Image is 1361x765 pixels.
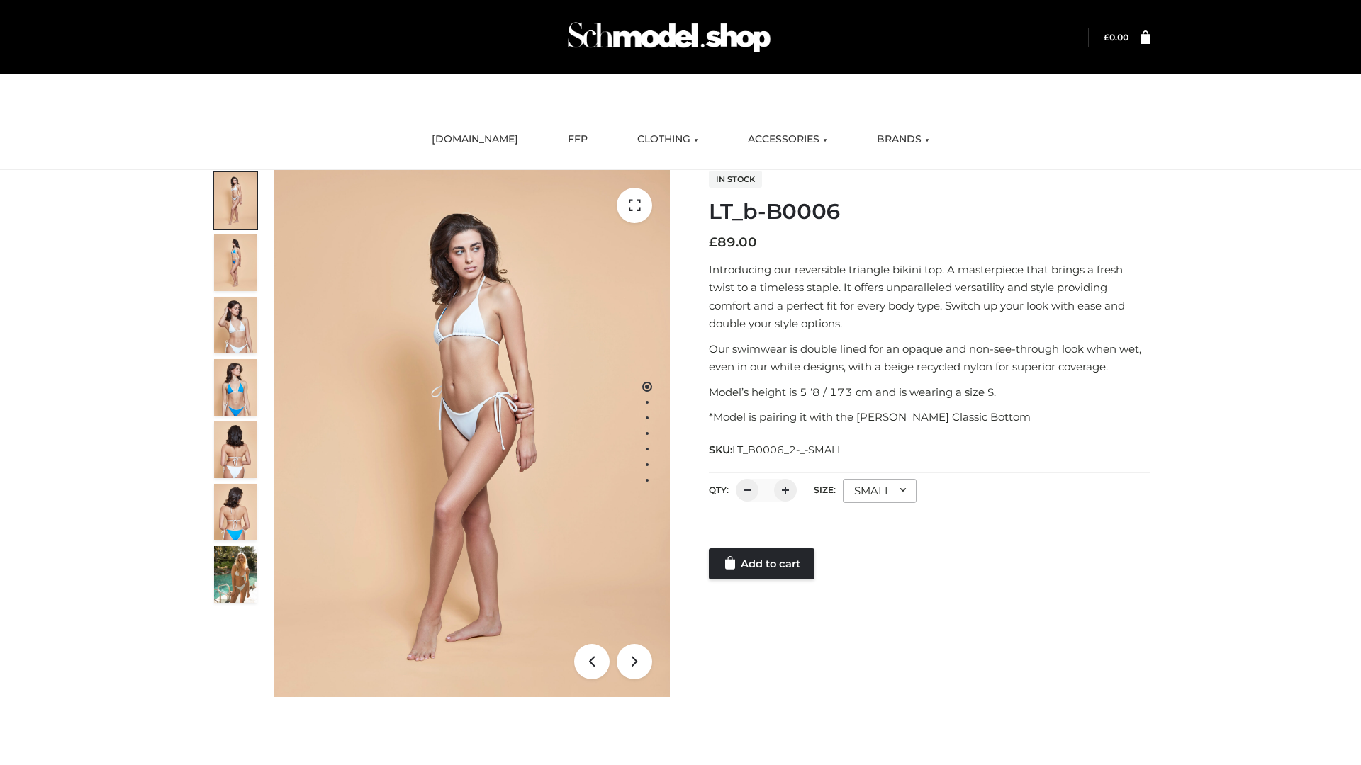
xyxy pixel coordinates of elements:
[214,359,257,416] img: ArielClassicBikiniTop_CloudNine_AzureSky_OW114ECO_4-scaled.jpg
[866,124,940,155] a: BRANDS
[709,199,1150,225] h1: LT_b-B0006
[214,546,257,603] img: Arieltop_CloudNine_AzureSky2.jpg
[709,441,844,458] span: SKU:
[709,548,814,579] a: Add to cart
[214,421,257,478] img: ArielClassicBikiniTop_CloudNine_AzureSky_OW114ECO_7-scaled.jpg
[709,171,762,188] span: In stock
[709,234,717,250] span: £
[737,124,838,155] a: ACCESSORIES
[709,234,757,250] bdi: 89.00
[709,484,729,495] label: QTY:
[732,443,843,456] span: LT_B0006_2-_-SMALL
[709,261,1150,333] p: Introducing our reversible triangle bikini top. A masterpiece that brings a fresh twist to a time...
[214,234,257,291] img: ArielClassicBikiniTop_CloudNine_AzureSky_OW114ECO_2-scaled.jpg
[214,172,257,229] img: ArielClassicBikiniTop_CloudNine_AzureSky_OW114ECO_1-scaled.jpg
[214,297,257,353] img: ArielClassicBikiniTop_CloudNine_AzureSky_OW114ECO_3-scaled.jpg
[709,340,1150,376] p: Our swimwear is double lined for an opaque and non-see-through look when wet, even in our white d...
[421,124,529,155] a: [DOMAIN_NAME]
[1104,32,1128,42] a: £0.00
[214,484,257,540] img: ArielClassicBikiniTop_CloudNine_AzureSky_OW114ECO_8-scaled.jpg
[274,170,670,697] img: ArielClassicBikiniTop_CloudNine_AzureSky_OW114ECO_1
[709,383,1150,402] p: Model’s height is 5 ‘8 / 173 cm and is wearing a size S.
[814,484,836,495] label: Size:
[843,479,917,503] div: SMALL
[1104,32,1128,42] bdi: 0.00
[563,9,775,65] img: Schmodel Admin 964
[627,124,709,155] a: CLOTHING
[557,124,598,155] a: FFP
[1104,32,1109,42] span: £
[709,408,1150,426] p: *Model is pairing it with the [PERSON_NAME] Classic Bottom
